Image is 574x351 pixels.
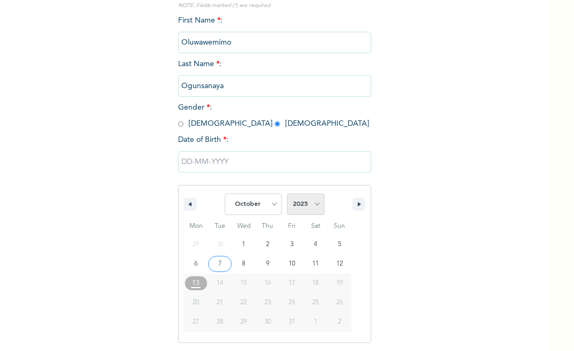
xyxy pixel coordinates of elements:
button: 24 [279,293,304,312]
span: 22 [240,293,247,312]
span: 19 [336,274,343,293]
button: 23 [256,293,280,312]
button: 9 [256,254,280,274]
button: 8 [232,254,256,274]
button: 4 [304,235,328,254]
button: 12 [327,254,351,274]
button: 31 [279,312,304,332]
span: Fri [279,218,304,235]
span: 28 [217,312,223,332]
button: 22 [232,293,256,312]
button: 6 [184,254,208,274]
button: 25 [304,293,328,312]
button: 28 [208,312,232,332]
span: 30 [264,312,271,332]
button: 16 [256,274,280,293]
button: 21 [208,293,232,312]
span: 5 [338,235,341,254]
span: 31 [289,312,295,332]
input: DD-MM-YYYY [178,151,371,173]
span: 11 [312,254,319,274]
span: 25 [312,293,319,312]
button: 26 [327,293,351,312]
span: Last Name : [178,60,371,90]
button: 13 [184,274,208,293]
span: 26 [336,293,343,312]
button: 15 [232,274,256,293]
span: Sat [304,218,328,235]
input: Enter your last name [178,75,371,97]
button: 29 [232,312,256,332]
span: Thu [256,218,280,235]
button: 30 [256,312,280,332]
button: 19 [327,274,351,293]
button: 3 [279,235,304,254]
input: Enter your first name [178,32,371,53]
span: 9 [266,254,269,274]
span: 8 [242,254,245,274]
span: First Name : [178,17,371,46]
span: 20 [193,293,199,312]
span: 7 [218,254,222,274]
button: 5 [327,235,351,254]
span: 3 [290,235,293,254]
span: Wed [232,218,256,235]
span: 14 [217,274,223,293]
span: Gender : [DEMOGRAPHIC_DATA] [DEMOGRAPHIC_DATA] [178,104,369,127]
span: 24 [289,293,295,312]
span: Sun [327,218,351,235]
p: NOTE: Fields marked (*) are required [178,2,371,10]
button: 11 [304,254,328,274]
span: 23 [264,293,271,312]
span: 18 [312,274,319,293]
button: 27 [184,312,208,332]
span: 17 [289,274,295,293]
span: 27 [193,312,199,332]
span: 13 [192,274,200,293]
button: 18 [304,274,328,293]
span: 6 [194,254,197,274]
span: Tue [208,218,232,235]
button: 2 [256,235,280,254]
span: 16 [264,274,271,293]
button: 17 [279,274,304,293]
button: 14 [208,274,232,293]
button: 7 [208,254,232,274]
span: 15 [240,274,247,293]
button: 20 [184,293,208,312]
span: 12 [336,254,343,274]
span: 29 [240,312,247,332]
span: 21 [217,293,223,312]
button: 10 [279,254,304,274]
span: Mon [184,218,208,235]
button: 1 [232,235,256,254]
span: 4 [314,235,317,254]
span: 2 [266,235,269,254]
span: Date of Birth : [178,134,229,146]
span: 1 [242,235,245,254]
span: 10 [289,254,295,274]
